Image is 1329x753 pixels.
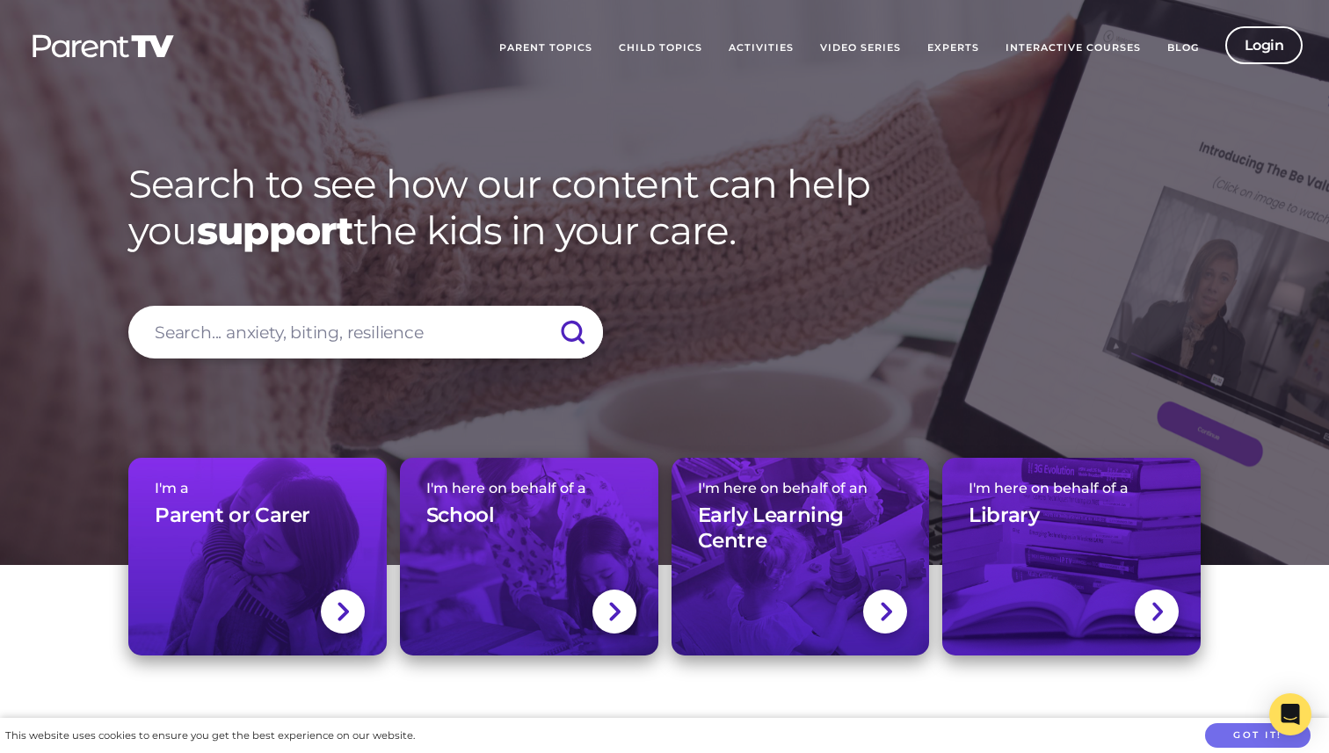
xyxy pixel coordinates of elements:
h3: School [426,503,495,529]
a: I'm here on behalf of anEarly Learning Centre [672,458,930,655]
span: I'm here on behalf of a [969,480,1174,496]
img: svg+xml;base64,PHN2ZyBlbmFibGUtYmFja2dyb3VuZD0ibmV3IDAgMCAxNC44IDI1LjciIHZpZXdCb3g9IjAgMCAxNC44ID... [879,600,892,623]
a: Activities [715,26,807,70]
input: Submit [541,306,603,358]
a: I'm aParent or Carer [128,458,387,655]
h1: Search to see how our content can help you the kids in your care. [128,161,1201,254]
h3: Library [969,503,1039,529]
img: svg+xml;base64,PHN2ZyBlbmFibGUtYmFja2dyb3VuZD0ibmV3IDAgMCAxNC44IDI1LjciIHZpZXdCb3g9IjAgMCAxNC44ID... [1151,600,1164,623]
h3: Early Learning Centre [698,503,904,555]
a: Login [1225,26,1304,64]
a: Interactive Courses [992,26,1154,70]
a: Parent Topics [486,26,606,70]
span: I'm here on behalf of a [426,480,632,496]
a: Experts [914,26,992,70]
span: I'm here on behalf of an [698,480,904,496]
input: Search... anxiety, biting, resilience [128,306,603,358]
button: Got it! [1205,723,1311,749]
strong: support [197,206,353,254]
a: Blog [1154,26,1212,70]
div: Open Intercom Messenger [1269,693,1311,735]
img: svg+xml;base64,PHN2ZyBlbmFibGUtYmFja2dyb3VuZD0ibmV3IDAgMCAxNC44IDI1LjciIHZpZXdCb3g9IjAgMCAxNC44ID... [336,600,349,623]
img: svg+xml;base64,PHN2ZyBlbmFibGUtYmFja2dyb3VuZD0ibmV3IDAgMCAxNC44IDI1LjciIHZpZXdCb3g9IjAgMCAxNC44ID... [607,600,621,623]
div: This website uses cookies to ensure you get the best experience on our website. [5,727,415,745]
a: I'm here on behalf of aSchool [400,458,658,655]
a: I'm here on behalf of aLibrary [942,458,1201,655]
a: Child Topics [606,26,715,70]
span: I'm a [155,480,360,496]
img: parenttv-logo-white.4c85aaf.svg [31,33,176,59]
a: Video Series [807,26,914,70]
h3: Parent or Carer [155,503,310,529]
